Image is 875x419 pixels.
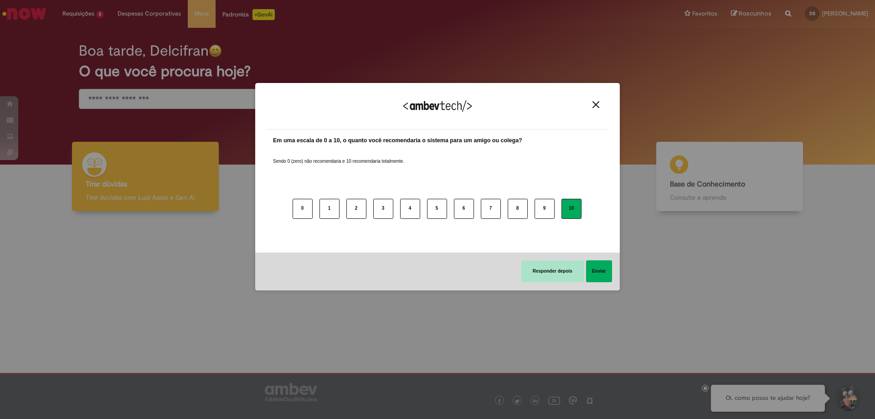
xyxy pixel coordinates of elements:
[481,199,501,219] button: 7
[373,199,393,219] button: 3
[346,199,366,219] button: 2
[427,199,447,219] button: 5
[293,199,313,219] button: 0
[273,136,522,145] label: Em uma escala de 0 a 10, o quanto você recomendaria o sistema para um amigo ou colega?
[400,199,420,219] button: 4
[521,260,584,282] button: Responder depois
[273,147,404,165] label: Sendo 0 (zero) não recomendaria e 10 recomendaria totalmente.
[592,101,599,108] img: Close
[535,199,555,219] button: 9
[590,101,602,109] button: Close
[508,199,528,219] button: 8
[561,199,582,219] button: 10
[319,199,340,219] button: 1
[586,260,612,282] button: Enviar
[454,199,474,219] button: 6
[403,100,472,112] img: Logo Ambevtech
